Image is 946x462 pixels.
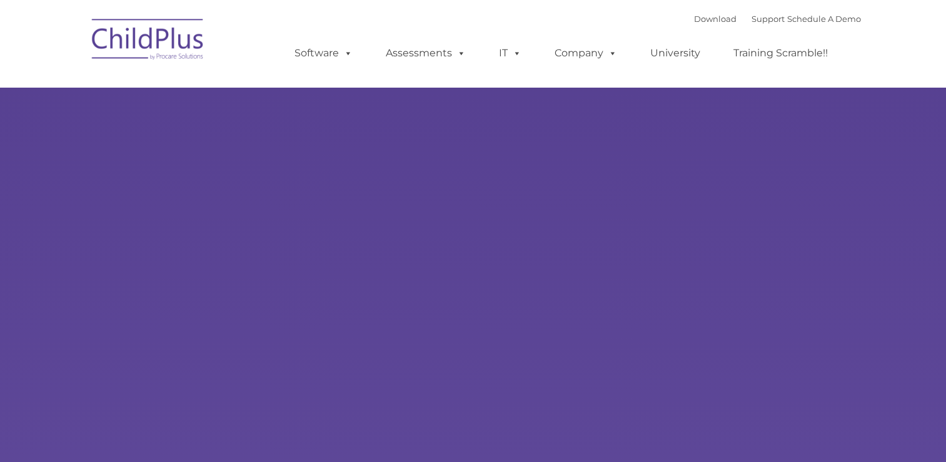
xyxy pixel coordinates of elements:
a: Software [282,41,365,66]
img: ChildPlus by Procare Solutions [86,10,211,73]
a: University [638,41,713,66]
a: Assessments [373,41,478,66]
a: Support [752,14,785,24]
a: Company [542,41,630,66]
a: Training Scramble!! [721,41,840,66]
a: Download [694,14,737,24]
a: IT [486,41,534,66]
a: Schedule A Demo [787,14,861,24]
font: | [694,14,861,24]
